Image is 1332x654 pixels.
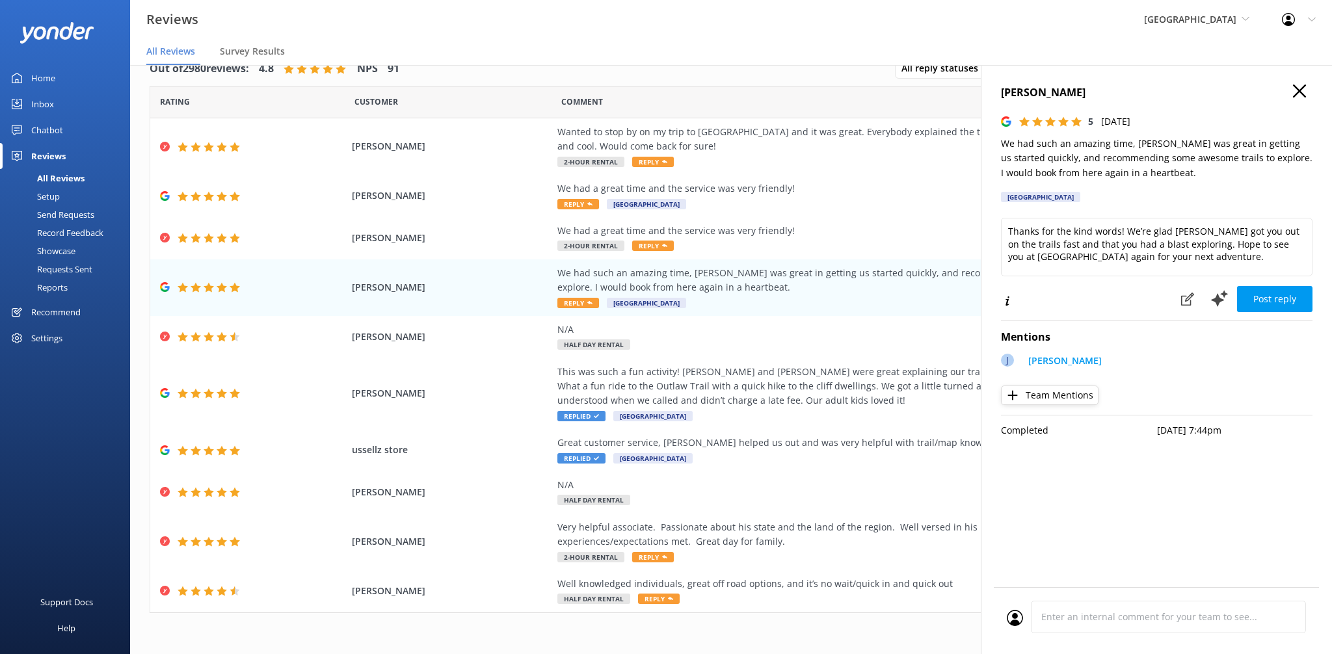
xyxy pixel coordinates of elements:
[8,278,130,296] a: Reports
[8,260,92,278] div: Requests Sent
[557,453,606,464] span: Replied
[632,157,674,167] span: Reply
[557,339,630,350] span: Half Day Rental
[220,45,285,58] span: Survey Results
[557,495,630,505] span: Half Day Rental
[31,325,62,351] div: Settings
[1001,85,1312,101] h4: [PERSON_NAME]
[557,266,1149,295] div: We had such an amazing time, [PERSON_NAME] was great in getting us started quickly, and recommend...
[557,157,624,167] span: 2-Hour Rental
[613,453,693,464] span: [GEOGRAPHIC_DATA]
[557,478,1149,492] div: N/A
[1101,114,1130,129] p: [DATE]
[352,139,550,153] span: [PERSON_NAME]
[557,224,1149,238] div: We had a great time and the service was very friendly!
[160,96,190,108] span: Date
[8,278,68,296] div: Reports
[357,60,378,77] h4: NPS
[8,242,130,260] a: Showcase
[613,411,693,421] span: [GEOGRAPHIC_DATA]
[352,485,550,499] span: [PERSON_NAME]
[557,365,1149,408] div: This was such a fun activity! [PERSON_NAME] and [PERSON_NAME] were great explaining our trail cho...
[146,9,198,30] h3: Reviews
[57,615,75,641] div: Help
[1237,286,1312,312] button: Post reply
[1144,13,1236,25] span: [GEOGRAPHIC_DATA]
[354,96,398,108] span: Date
[632,241,674,251] span: Reply
[8,187,60,205] div: Setup
[40,589,93,615] div: Support Docs
[352,280,550,294] span: [PERSON_NAME]
[8,187,130,205] a: Setup
[8,224,103,242] div: Record Feedback
[8,169,85,187] div: All Reviews
[1293,85,1306,99] button: Close
[352,386,550,400] span: [PERSON_NAME]
[352,330,550,344] span: [PERSON_NAME]
[31,65,55,91] div: Home
[352,534,550,549] span: [PERSON_NAME]
[259,60,274,77] h4: 4.8
[557,125,1149,154] div: Wanted to stop by on my trip to [GEOGRAPHIC_DATA] and it was great. Everybody explained the trail...
[557,181,1149,196] div: We had a great time and the service was very friendly!
[1001,386,1099,405] button: Team Mentions
[8,205,130,224] a: Send Requests
[557,199,599,209] span: Reply
[561,96,603,108] span: Question
[557,436,1149,450] div: Great customer service, [PERSON_NAME] helped us out and was very helpful with trail/map knowledge...
[352,231,550,245] span: [PERSON_NAME]
[1001,423,1157,438] p: Completed
[557,520,1149,549] div: Very helpful associate. Passionate about his state and the land of the region. Well versed in his...
[8,224,130,242] a: Record Feedback
[1001,192,1080,202] div: [GEOGRAPHIC_DATA]
[638,594,680,604] span: Reply
[31,299,81,325] div: Recommend
[607,199,686,209] span: [GEOGRAPHIC_DATA]
[20,22,94,44] img: yonder-white-logo.png
[557,411,606,421] span: Replied
[557,241,624,251] span: 2-Hour Rental
[1028,354,1102,368] p: [PERSON_NAME]
[352,443,550,457] span: ussellz store
[557,322,1149,337] div: N/A
[8,205,94,224] div: Send Requests
[31,117,63,143] div: Chatbot
[8,260,130,278] a: Requests Sent
[352,584,550,598] span: [PERSON_NAME]
[1001,218,1312,276] textarea: Thanks for the kind words! We’re glad [PERSON_NAME] got you out on the trails fast and that you h...
[1157,423,1313,438] p: [DATE] 7:44pm
[632,552,674,562] span: Reply
[557,577,1149,591] div: Well knowledged individuals, great off road options, and it’s no wait/quick in and quick out
[901,61,986,75] span: All reply statuses
[8,169,130,187] a: All Reviews
[1088,115,1093,127] span: 5
[146,45,195,58] span: All Reviews
[31,91,54,117] div: Inbox
[352,189,550,203] span: [PERSON_NAME]
[8,242,75,260] div: Showcase
[1001,137,1312,180] p: We had such an amazing time, [PERSON_NAME] was great in getting us started quickly, and recommend...
[388,60,399,77] h4: 91
[1022,354,1102,371] a: [PERSON_NAME]
[1001,354,1014,367] div: J
[1001,329,1312,346] h4: Mentions
[557,552,624,562] span: 2-Hour Rental
[1007,610,1023,626] img: user_profile.svg
[31,143,66,169] div: Reviews
[150,60,249,77] h4: Out of 2980 reviews:
[607,298,686,308] span: [GEOGRAPHIC_DATA]
[557,594,630,604] span: Half Day Rental
[557,298,599,308] span: Reply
